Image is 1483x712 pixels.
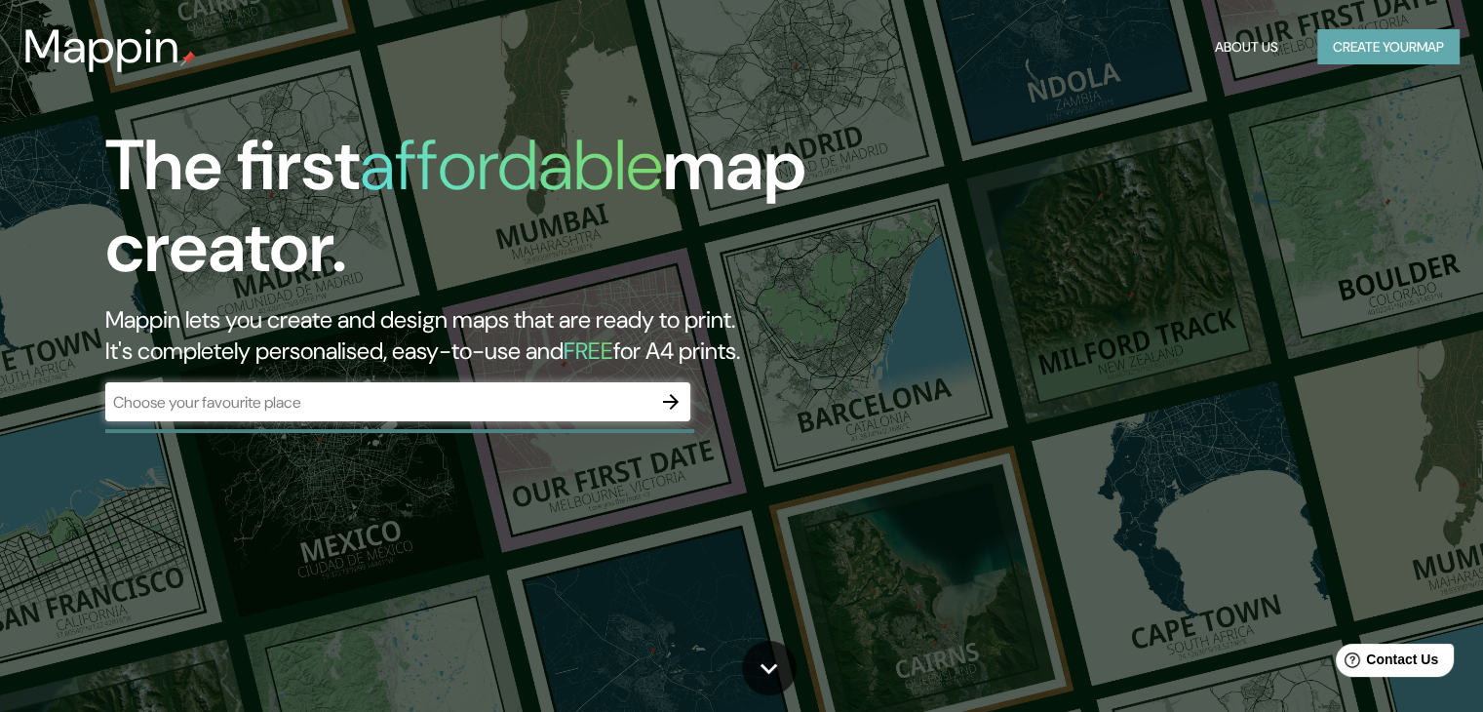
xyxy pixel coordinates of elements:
[105,304,847,367] h2: Mappin lets you create and design maps that are ready to print. It's completely personalised, eas...
[105,125,847,304] h1: The first map creator.
[1207,29,1286,65] button: About Us
[1317,29,1460,65] button: Create yourmap
[360,120,663,211] h1: affordable
[23,20,180,74] h3: Mappin
[1309,636,1462,691] iframe: Help widget launcher
[105,391,651,414] input: Choose your favourite place
[180,51,196,66] img: mappin-pin
[564,336,613,366] h5: FREE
